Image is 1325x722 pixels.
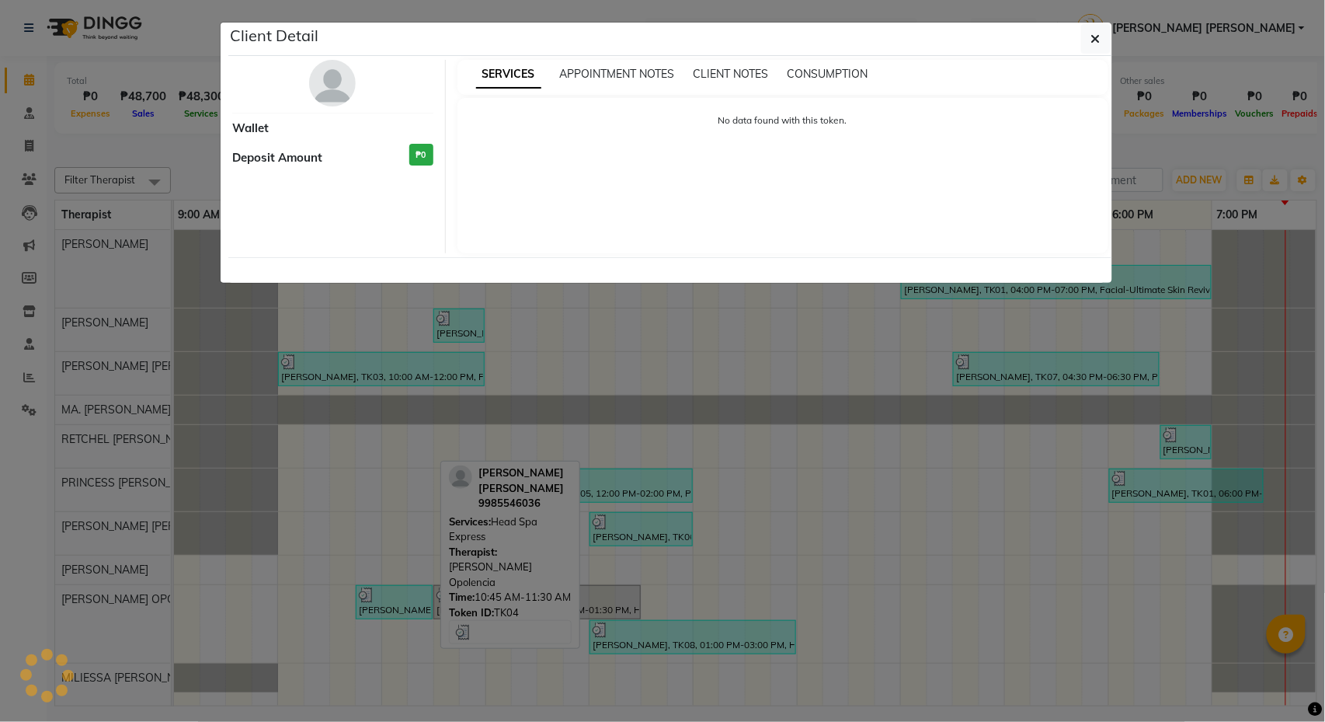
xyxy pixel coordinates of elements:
h3: ₱0 [409,144,433,166]
span: APPOINTMENT NOTES [560,67,675,81]
p: No data found with this token. [473,113,1094,127]
span: Deposit Amount [232,149,322,167]
span: SERVICES [476,61,541,89]
h5: Client Detail [230,24,318,47]
span: CLIENT NOTES [694,67,769,81]
span: Wallet [232,120,269,138]
img: avatar [309,60,356,106]
span: CONSUMPTION [788,67,868,81]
